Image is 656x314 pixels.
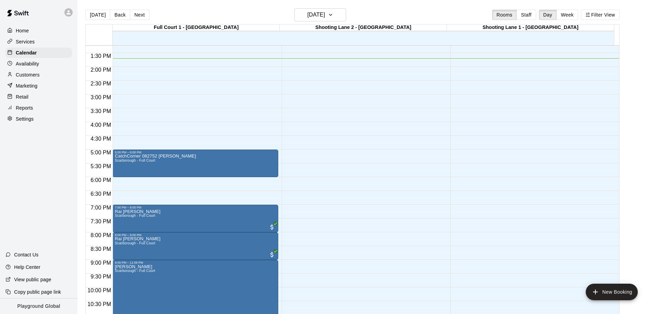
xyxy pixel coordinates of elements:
[16,104,33,111] p: Reports
[89,205,113,211] span: 7:00 PM
[14,264,40,271] p: Help Center
[16,49,37,56] p: Calendar
[517,10,536,20] button: Staff
[113,232,278,260] div: 8:00 PM – 9:00 PM: Rai Zulkifal Bhatti
[16,82,38,89] p: Marketing
[89,260,113,266] span: 9:00 PM
[6,37,72,47] a: Services
[113,205,278,232] div: 7:00 PM – 8:00 PM: Rai Zulkifal Bhatti
[89,122,113,128] span: 4:00 PM
[115,241,155,245] span: Scarborough - Full Court
[89,81,113,87] span: 2:30 PM
[113,150,278,177] div: 5:00 PM – 6:00 PM: CatchCorner 082752 Haroon Noorzada
[110,10,130,20] button: Back
[89,94,113,100] span: 3:00 PM
[115,269,155,273] span: Scarborough - Full Court
[16,71,40,78] p: Customers
[89,177,113,183] span: 6:00 PM
[89,163,113,169] span: 5:30 PM
[16,93,29,100] p: Retail
[14,288,61,295] p: Copy public page link
[16,27,29,34] p: Home
[113,24,280,31] div: Full Court 1 - [GEOGRAPHIC_DATA]
[6,81,72,91] a: Marketing
[6,70,72,80] a: Customers
[269,251,275,258] span: All customers have paid
[115,159,155,162] span: Scarborough - Full Court
[16,38,35,45] p: Services
[280,24,447,31] div: Shooting Lane 2 - [GEOGRAPHIC_DATA]
[294,8,346,21] button: [DATE]
[86,287,113,293] span: 10:00 PM
[115,261,276,264] div: 9:00 PM – 11:59 PM
[89,232,113,238] span: 8:00 PM
[447,24,614,31] div: Shooting Lane 1 - [GEOGRAPHIC_DATA]
[130,10,149,20] button: Next
[89,67,113,73] span: 2:00 PM
[16,115,34,122] p: Settings
[85,10,110,20] button: [DATE]
[6,26,72,36] a: Home
[86,301,113,307] span: 10:30 PM
[115,233,276,237] div: 8:00 PM – 9:00 PM
[539,10,557,20] button: Day
[556,10,578,20] button: Week
[115,151,276,154] div: 5:00 PM – 6:00 PM
[586,284,638,300] button: add
[6,92,72,102] a: Retail
[14,276,51,283] p: View public page
[89,219,113,224] span: 7:30 PM
[89,53,113,59] span: 1:30 PM
[269,224,275,231] span: All customers have paid
[89,108,113,114] span: 3:30 PM
[115,214,155,217] span: Scarborough - Full Court
[6,103,72,113] a: Reports
[89,274,113,280] span: 9:30 PM
[308,10,325,20] h6: [DATE]
[17,303,60,310] p: Playground Global
[16,60,39,67] p: Availability
[89,191,113,197] span: 6:30 PM
[6,48,72,58] a: Calendar
[115,206,276,209] div: 7:00 PM – 8:00 PM
[89,150,113,155] span: 5:00 PM
[6,114,72,124] a: Settings
[89,246,113,252] span: 8:30 PM
[492,10,517,20] button: Rooms
[6,59,72,69] a: Availability
[581,10,619,20] button: Filter View
[89,136,113,142] span: 4:30 PM
[14,251,39,258] p: Contact Us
